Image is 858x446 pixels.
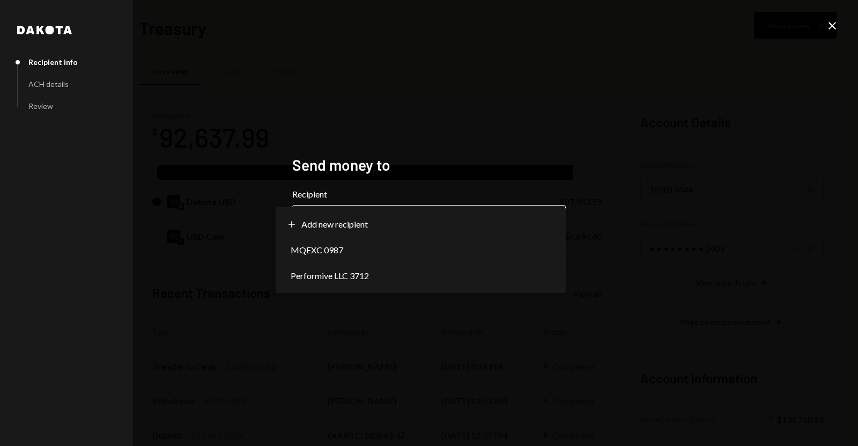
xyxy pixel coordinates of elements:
h2: Send money to [292,155,566,176]
span: Performive LLC 3712 [291,269,369,282]
div: ACH details [28,79,69,89]
div: Recipient info [28,57,78,67]
span: Add new recipient [301,218,368,231]
span: MQEXC 0987 [291,244,343,257]
div: Review [28,101,53,111]
button: Recipient [292,205,566,235]
label: Recipient [292,188,566,201]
